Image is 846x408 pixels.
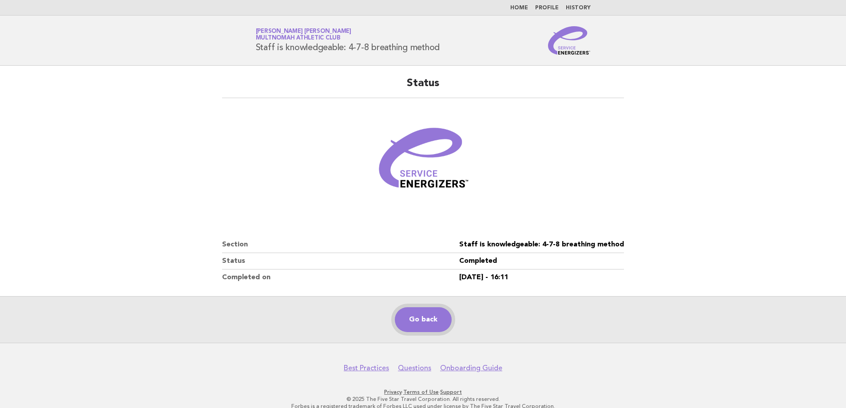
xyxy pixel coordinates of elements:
[459,237,624,253] dd: Staff is knowledgeable: 4-7-8 breathing method
[370,109,477,215] img: Verified
[256,28,351,41] a: [PERSON_NAME] [PERSON_NAME]Multnomah Athletic Club
[222,237,459,253] dt: Section
[384,389,402,395] a: Privacy
[566,5,591,11] a: History
[398,364,431,372] a: Questions
[459,253,624,269] dd: Completed
[222,76,624,98] h2: Status
[222,269,459,285] dt: Completed on
[548,26,591,55] img: Service Energizers
[222,253,459,269] dt: Status
[510,5,528,11] a: Home
[344,364,389,372] a: Best Practices
[440,389,462,395] a: Support
[440,364,502,372] a: Onboarding Guide
[151,396,695,403] p: © 2025 The Five Star Travel Corporation. All rights reserved.
[535,5,559,11] a: Profile
[256,29,440,52] h1: Staff is knowledgeable: 4-7-8 breathing method
[403,389,439,395] a: Terms of Use
[395,307,452,332] a: Go back
[256,36,341,41] span: Multnomah Athletic Club
[151,388,695,396] p: · ·
[459,269,624,285] dd: [DATE] - 16:11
